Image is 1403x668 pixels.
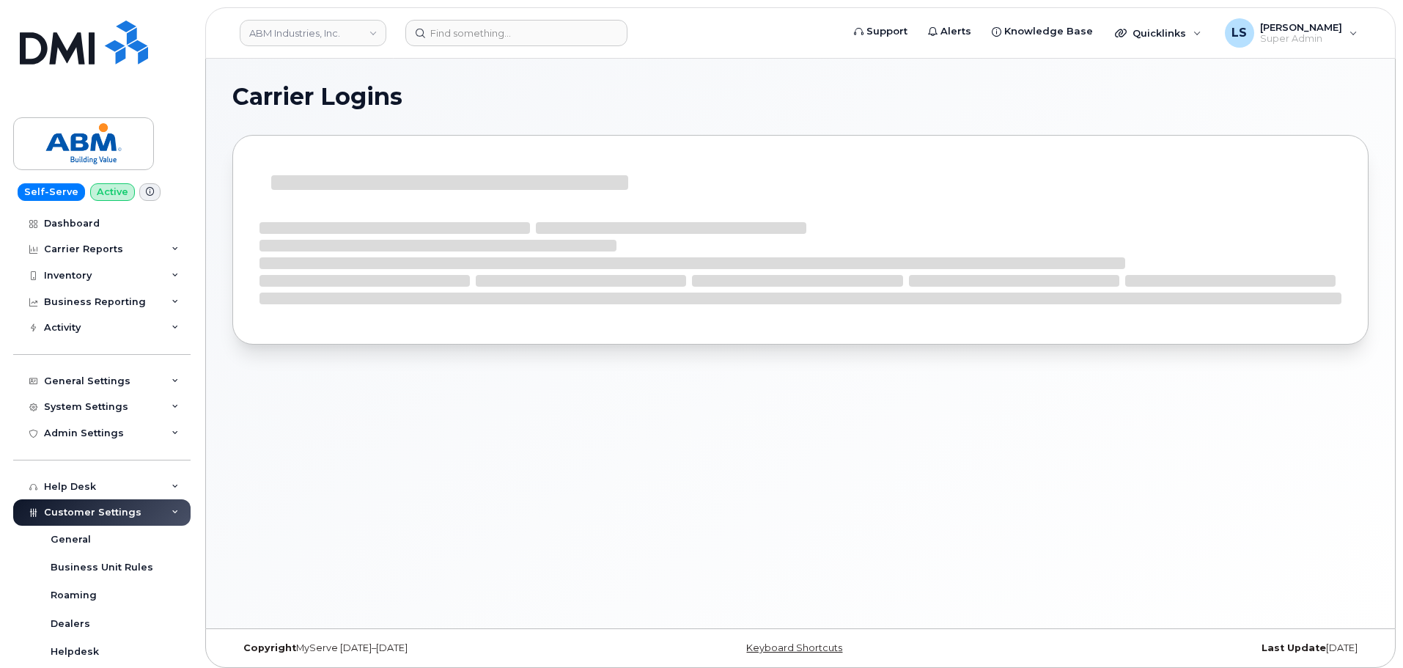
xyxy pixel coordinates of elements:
[746,642,842,653] a: Keyboard Shortcuts
[243,642,296,653] strong: Copyright
[990,642,1369,654] div: [DATE]
[1262,642,1326,653] strong: Last Update
[232,642,611,654] div: MyServe [DATE]–[DATE]
[232,86,402,108] span: Carrier Logins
